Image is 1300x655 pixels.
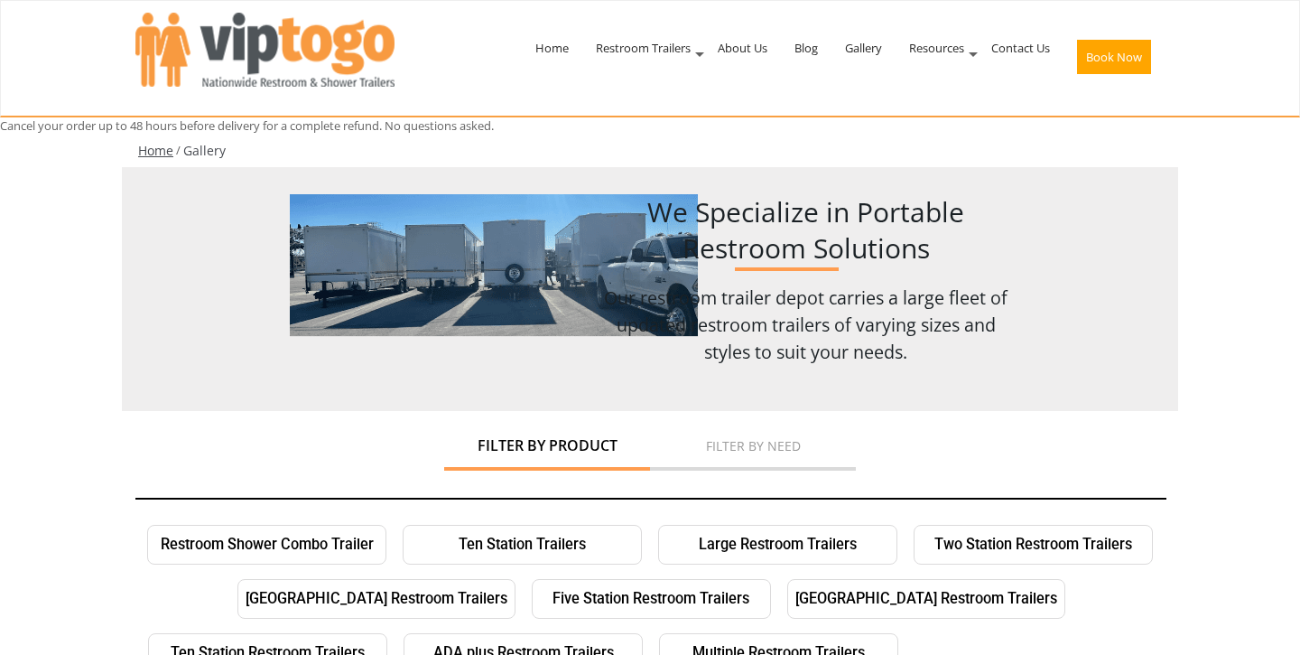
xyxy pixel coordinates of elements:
[658,525,897,565] a: Large Restroom Trailers
[135,13,395,87] img: VIPTOGO
[237,579,515,619] a: [GEOGRAPHIC_DATA] Restroom Trailers
[582,1,704,95] a: Restroom Trailers
[601,285,1010,366] p: Our restroom trailer depot carries a large fleet of updated restroom trailers of varying sizes an...
[444,429,650,454] a: Filter by Product
[787,579,1065,619] a: [GEOGRAPHIC_DATA] Restroom Trailers
[914,525,1153,565] a: Two Station Restroom Trailers
[650,429,856,454] a: Filter by Need
[1063,1,1165,113] a: Book Now
[147,525,386,565] a: Restroom Shower Combo Trailer
[522,1,582,95] a: Home
[403,525,642,565] a: Ten Station Trailers
[183,142,226,159] a: Gallery
[601,194,1010,267] h1: We Specialize in Portable Restroom Solutions
[896,1,978,95] a: Resources
[290,194,699,337] img: trailer-images.png
[1077,40,1151,74] button: Book Now
[135,142,1165,160] ul: /
[532,579,771,619] a: Five Station Restroom Trailers
[831,1,896,95] a: Gallery
[781,1,831,95] a: Blog
[138,142,173,159] a: Home
[978,1,1063,95] a: Contact Us
[704,1,781,95] a: About Us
